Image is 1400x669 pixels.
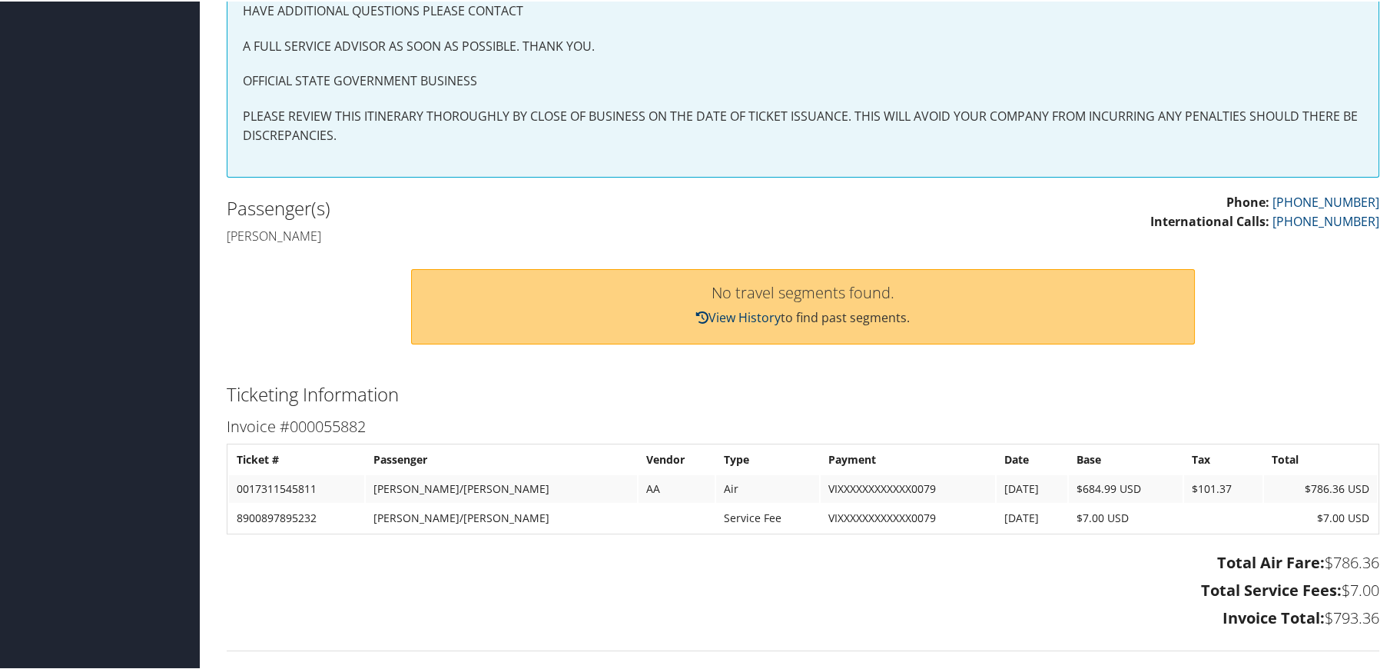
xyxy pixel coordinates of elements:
p: OFFICIAL STATE GOVERNMENT BUSINESS [243,70,1363,90]
h2: Ticketing Information [227,380,1379,406]
td: VIXXXXXXXXXXXX0079 [821,503,995,531]
td: Air [716,474,820,501]
th: Tax [1184,444,1262,472]
p: PLEASE REVIEW THIS ITINERARY THOROUGHLY BY CLOSE OF BUSINESS ON THE DATE OF TICKET ISSUANCE. THIS... [243,105,1363,145]
strong: Invoice Total: [1223,606,1325,627]
td: Service Fee [716,503,820,531]
td: AA [639,474,715,501]
strong: International Calls: [1150,211,1269,228]
th: Passenger [366,444,637,472]
td: $684.99 USD [1069,474,1182,501]
th: Type [716,444,820,472]
p: A FULL SERVICE ADVISOR AS SOON AS POSSIBLE. THANK YOU. [243,35,1363,55]
h2: Passenger(s) [227,194,791,220]
a: [PHONE_NUMBER] [1272,211,1379,228]
td: [DATE] [997,474,1067,501]
td: $7.00 USD [1264,503,1377,531]
th: Payment [821,444,995,472]
h3: Invoice #000055882 [227,414,1379,436]
h3: $7.00 [227,578,1379,600]
a: [PHONE_NUMBER] [1272,192,1379,209]
td: [PERSON_NAME]/[PERSON_NAME] [366,503,637,531]
strong: Total Service Fees: [1201,578,1342,599]
th: Base [1069,444,1182,472]
td: [PERSON_NAME]/[PERSON_NAME] [366,474,637,501]
th: Ticket # [229,444,364,472]
h4: [PERSON_NAME] [227,226,791,243]
a: View History [696,308,781,325]
strong: Total Air Fare: [1217,551,1325,571]
td: 0017311545811 [229,474,364,501]
td: [DATE] [997,503,1067,531]
td: VIXXXXXXXXXXXX0079 [821,474,995,501]
p: to find past segments. [427,307,1179,327]
th: Vendor [639,444,715,472]
h3: $793.36 [227,606,1379,627]
th: Date [997,444,1067,472]
td: $7.00 USD [1069,503,1182,531]
td: $786.36 USD [1264,474,1377,501]
th: Total [1264,444,1377,472]
strong: Phone: [1226,192,1269,209]
td: $101.37 [1184,474,1262,501]
td: 8900897895232 [229,503,364,531]
h3: $786.36 [227,551,1379,572]
h3: No travel segments found. [427,284,1179,299]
